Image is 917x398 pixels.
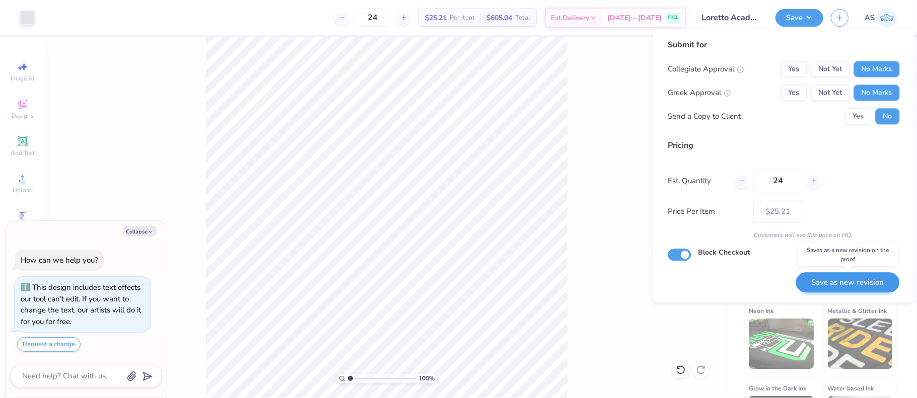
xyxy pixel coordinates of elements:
button: Collapse [123,226,157,236]
span: AS [865,12,875,24]
button: No [875,108,899,124]
span: Water based Ink [828,383,874,393]
button: Save as new revision [796,272,899,293]
span: Neon Ink [749,305,773,316]
span: Total [515,13,530,23]
span: [DATE] - [DATE] [607,13,662,23]
button: Yes [781,61,807,77]
span: Image AI [11,74,35,83]
span: $605.04 [486,13,512,23]
img: Neon Ink [749,319,814,369]
label: Est. Quantity [668,175,728,187]
label: Price Per Item [668,206,746,217]
div: Submit for [668,39,899,51]
span: FREE [668,14,678,21]
button: Yes [845,108,871,124]
button: Yes [781,85,807,101]
button: Save [775,9,823,27]
span: Per Item [450,13,474,23]
span: $25.21 [425,13,447,23]
div: Pricing [668,139,899,151]
div: This design includes text effects our tool can't edit. If you want to change the text, our artist... [21,282,141,327]
img: Akshay Singh [877,8,897,28]
div: Greek Approval [668,87,731,99]
span: 100 % [418,374,435,383]
input: – – [753,169,802,192]
span: Upload [13,186,33,194]
button: No Marks [854,85,899,101]
span: Designs [12,112,34,120]
span: Add Text [11,149,35,157]
span: Est. Delivery [551,13,589,23]
img: Metallic & Glitter Ink [828,319,893,369]
input: – – [353,9,392,27]
label: Block Checkout [698,247,750,258]
button: Request a change [17,337,81,352]
div: Saves as a new revision on the proof [798,243,898,266]
span: Glow in the Dark Ink [749,383,806,393]
span: Metallic & Glitter Ink [828,305,887,316]
div: Collegiate Approval [668,63,744,75]
input: Untitled Design [694,8,768,28]
button: Not Yet [811,61,850,77]
button: No Marks [854,61,899,77]
div: Send a Copy to Client [668,111,741,122]
button: Not Yet [811,85,850,101]
a: AS [865,8,897,28]
div: How can we help you? [21,255,98,265]
div: Customers will see this price on HQ. [668,230,899,240]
